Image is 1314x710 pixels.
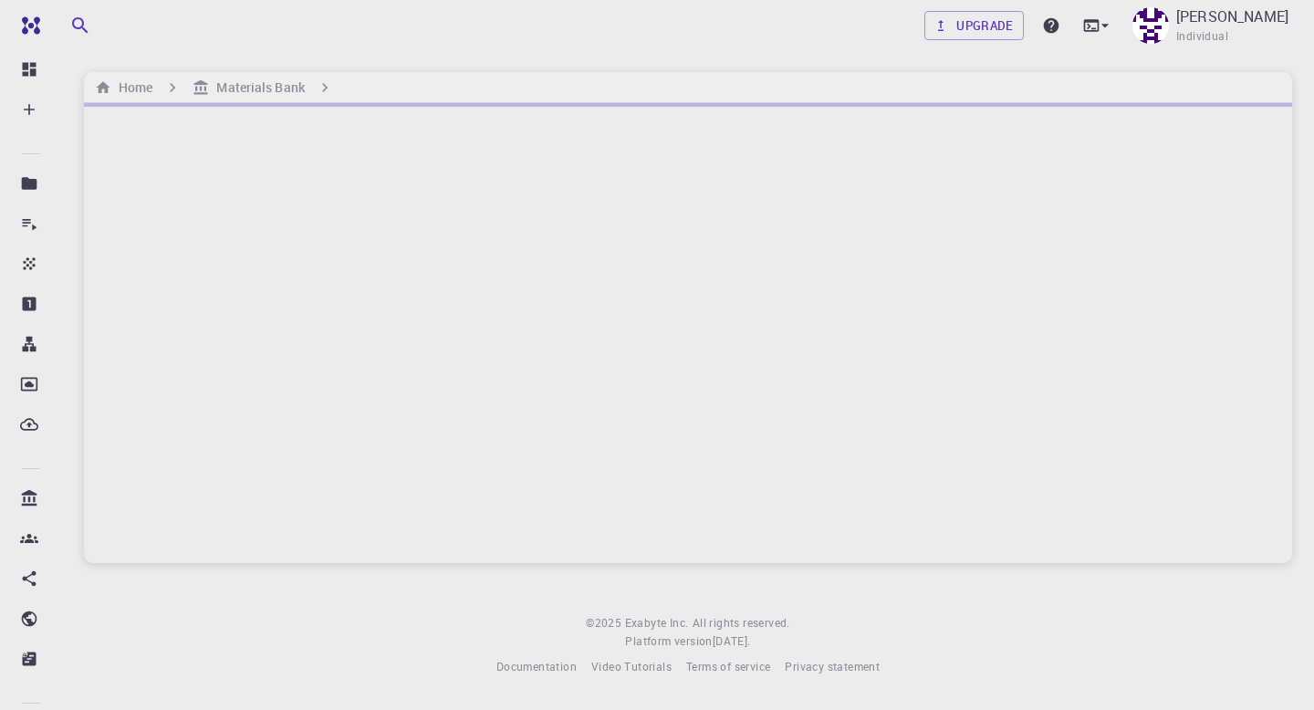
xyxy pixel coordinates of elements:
span: Video Tutorials [591,659,672,673]
img: Oleksandr [1132,7,1169,44]
a: Terms of service [686,658,770,676]
a: [DATE]. [713,632,751,651]
span: Individual [1176,27,1228,46]
img: logo [15,16,40,35]
nav: breadcrumb [91,78,349,98]
span: [DATE] . [713,633,751,648]
span: © 2025 [586,614,624,632]
span: Documentation [496,659,577,673]
span: Exabyte Inc. [625,615,689,630]
h6: Home [111,78,152,98]
h6: Materials Bank [209,78,304,98]
a: Video Tutorials [591,658,672,676]
a: Exabyte Inc. [625,614,689,632]
span: Platform version [625,632,712,651]
a: Privacy statement [785,658,880,676]
span: Terms of service [686,659,770,673]
a: Documentation [496,658,577,676]
p: [PERSON_NAME] [1176,5,1288,27]
span: All rights reserved. [693,614,790,632]
span: Privacy statement [785,659,880,673]
a: Upgrade [924,11,1024,40]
